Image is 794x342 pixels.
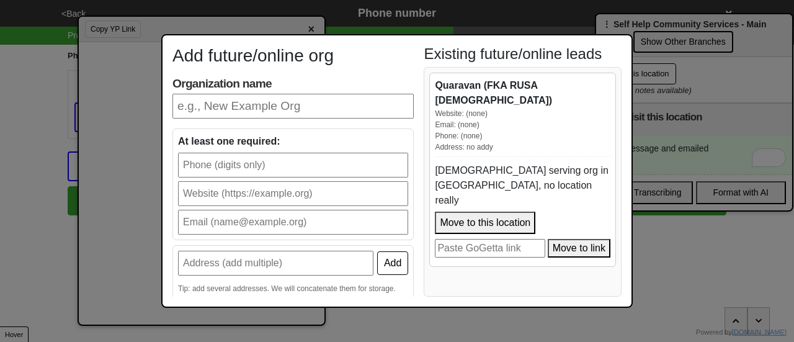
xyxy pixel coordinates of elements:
button: Move to link [548,239,610,258]
input: Email (name@example.org) [178,210,408,235]
h3: Add future/online org [172,45,414,66]
div: Quaravan (FKA RUSA [DEMOGRAPHIC_DATA]) [435,78,610,108]
button: Move to this location [435,212,535,234]
h4: Existing future/online leads [424,45,602,63]
input: Paste GoGetta link [435,239,545,258]
button: Add [377,251,408,275]
input: Address (add multiple) [178,251,373,276]
div: At least one required: [178,134,408,149]
input: Organization name [172,94,414,119]
div: Website: (none) Email: (none) Phone: (none) Address: no addy [435,108,610,153]
label: Organization name [172,76,414,119]
div: Tip: add several addresses. We will concatenate them for storage. [178,283,408,294]
input: Website (https://example.org) [178,181,408,206]
div: [DEMOGRAPHIC_DATA] serving org in [GEOGRAPHIC_DATA], no location really [435,163,610,208]
input: Phone (digits only) [178,153,408,178]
